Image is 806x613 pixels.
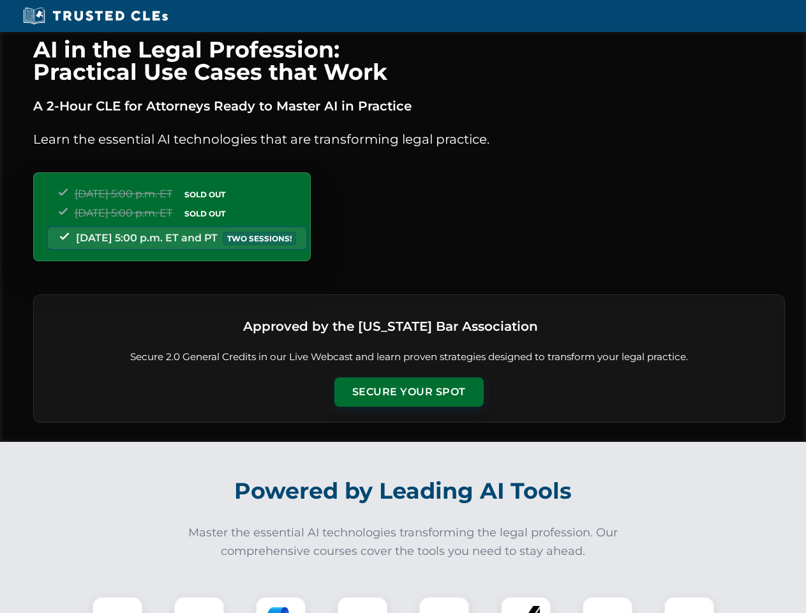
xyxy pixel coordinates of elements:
[75,188,172,200] span: [DATE] 5:00 p.m. ET
[33,38,785,83] h1: AI in the Legal Profession: Practical Use Cases that Work
[334,377,484,407] button: Secure Your Spot
[243,315,538,338] h3: Approved by the [US_STATE] Bar Association
[49,350,769,365] p: Secure 2.0 General Credits in our Live Webcast and learn proven strategies designed to transform ...
[50,469,757,513] h2: Powered by Leading AI Tools
[33,129,785,149] p: Learn the essential AI technologies that are transforming legal practice.
[180,188,230,201] span: SOLD OUT
[543,310,575,342] img: Logo
[180,207,230,220] span: SOLD OUT
[180,524,627,561] p: Master the essential AI technologies transforming the legal profession. Our comprehensive courses...
[33,96,785,116] p: A 2-Hour CLE for Attorneys Ready to Master AI in Practice
[75,207,172,219] span: [DATE] 5:00 p.m. ET
[19,6,172,26] img: Trusted CLEs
